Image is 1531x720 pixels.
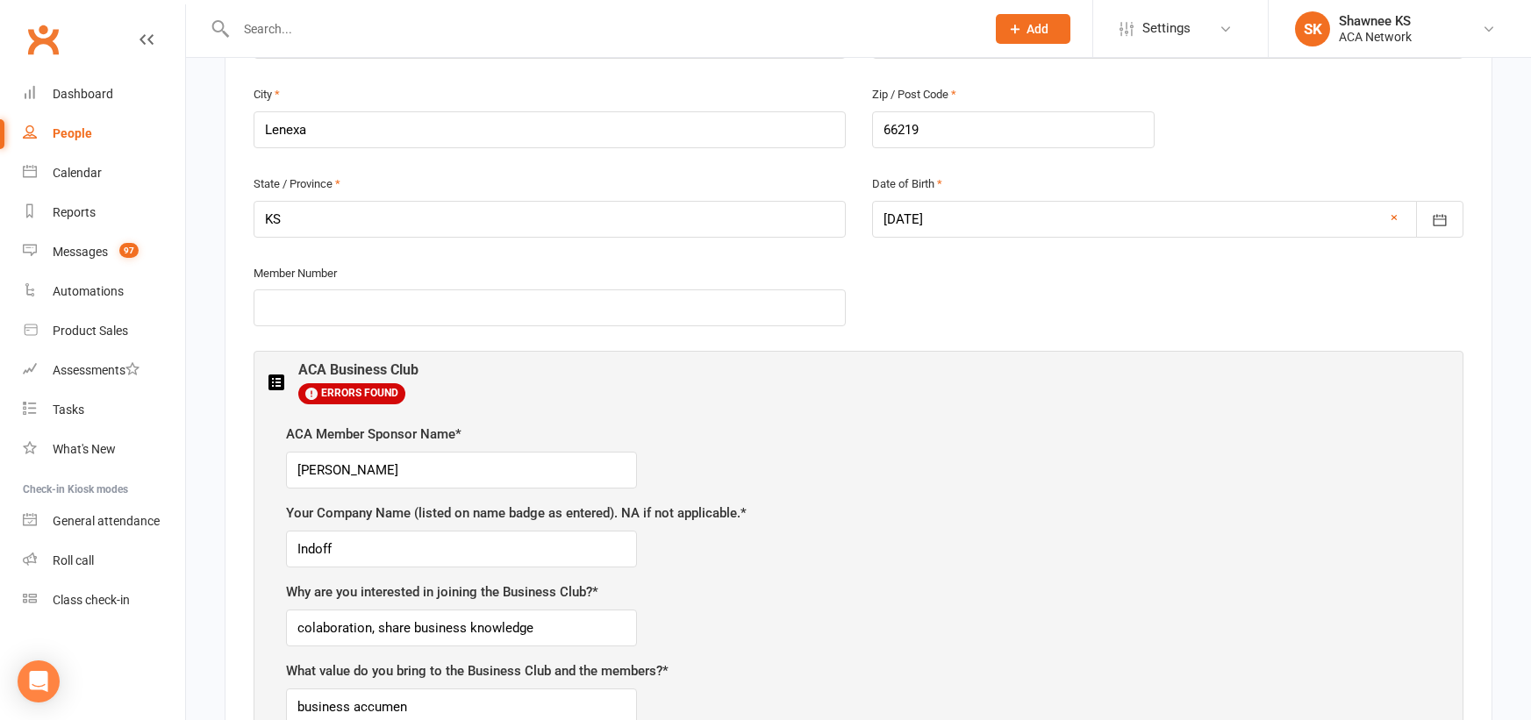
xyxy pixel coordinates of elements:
[231,17,973,41] input: Search...
[119,243,139,258] span: 97
[1142,9,1191,48] span: Settings
[23,114,185,153] a: People
[53,363,140,377] div: Assessments
[53,126,92,140] div: People
[23,153,185,193] a: Calendar
[53,87,113,101] div: Dashboard
[23,272,185,311] a: Automations
[23,390,185,430] a: Tasks
[23,581,185,620] a: Class kiosk mode
[1391,207,1398,228] a: ×
[286,660,669,681] label: What value do you bring to the Business Club and the members? *
[53,324,128,338] div: Product Sales
[286,503,747,524] label: Your Company Name (listed on name badge as entered). NA if not applicable. *
[18,660,60,702] div: Open Intercom Messenger
[254,175,340,194] label: State / Province
[53,166,102,180] div: Calendar
[872,86,956,104] label: Zip / Post Code
[53,284,124,298] div: Automations
[254,265,337,283] label: Member Number
[23,351,185,390] a: Assessments
[53,593,130,607] div: Class check-in
[53,245,108,259] div: Messages
[1295,11,1330,46] div: SK
[1339,29,1412,45] div: ACA Network
[1339,13,1412,29] div: Shawnee KS
[21,18,65,61] a: Clubworx
[298,362,419,378] h3: ACA Business Club
[23,193,185,232] a: Reports
[23,430,185,469] a: What's New
[23,502,185,541] a: General attendance kiosk mode
[872,175,942,194] label: Date of Birth
[1027,22,1048,36] span: Add
[23,75,185,114] a: Dashboard
[53,514,160,528] div: General attendance
[254,86,280,104] label: City
[53,442,116,456] div: What's New
[23,541,185,581] a: Roll call
[23,311,185,351] a: Product Sales
[53,403,84,417] div: Tasks
[286,581,598,602] label: Why are you interested in joining the Business Club? *
[53,553,94,567] div: Roll call
[286,424,461,445] label: ACA Member Sponsor Name *
[23,232,185,272] a: Messages 97
[996,14,1070,44] button: Add
[53,205,96,219] div: Reports
[298,383,405,404] span: ERRORS FOUND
